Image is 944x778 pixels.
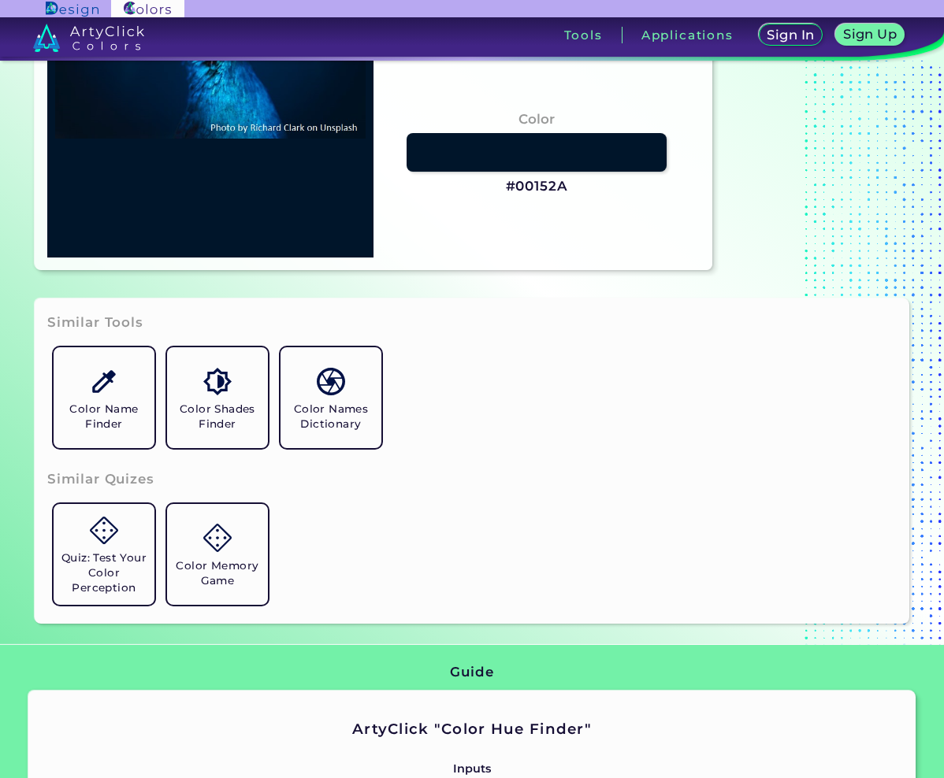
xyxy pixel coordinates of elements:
[506,177,568,196] h3: #00152A
[90,517,117,544] img: icon_game.svg
[33,24,144,52] img: logo_artyclick_colors_white.svg
[47,313,143,332] h3: Similar Tools
[47,498,161,611] a: Quiz: Test Your Color Perception
[274,341,388,454] a: Color Names Dictionary
[564,29,603,41] h3: Tools
[450,663,493,682] h3: Guide
[769,29,812,41] h5: Sign In
[173,558,262,588] h5: Color Memory Game
[47,470,154,489] h3: Similar Quizes
[203,524,231,551] img: icon_game.svg
[60,402,148,432] h5: Color Name Finder
[60,550,148,595] h5: Quiz: Test Your Color Perception
[839,25,901,45] a: Sign Up
[173,402,262,432] h5: Color Shades Finder
[170,759,775,778] p: Inputs
[203,368,231,395] img: icon_color_shades.svg
[170,719,775,739] h2: ArtyClick "Color Hue Finder"
[47,341,161,454] a: Color Name Finder
[287,402,375,432] h5: Color Names Dictionary
[161,341,274,454] a: Color Shades Finder
[317,368,344,395] img: icon_color_names_dictionary.svg
[518,108,555,131] h4: Color
[46,2,98,17] img: ArtyClick Design logo
[161,498,274,611] a: Color Memory Game
[90,368,117,395] img: icon_color_name_finder.svg
[846,28,894,40] h5: Sign Up
[762,25,820,45] a: Sign In
[641,29,734,41] h3: Applications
